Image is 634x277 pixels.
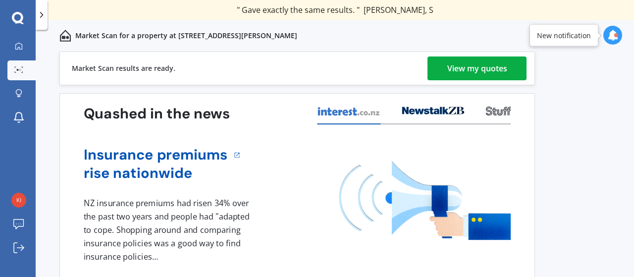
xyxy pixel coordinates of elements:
[75,31,297,41] p: Market Scan for a property at [STREET_ADDRESS][PERSON_NAME]
[339,161,511,240] img: media image
[84,105,230,123] h3: Quashed in the news
[84,164,228,182] a: rise nationwide
[72,52,175,85] div: Market Scan results are ready.
[447,56,507,80] div: View my quotes
[59,30,71,42] img: home-and-contents.b802091223b8502ef2dd.svg
[84,197,253,263] div: NZ insurance premiums had risen 34% over the past two years and people had "adapted to cope. Shop...
[84,146,228,164] a: Insurance premiums
[537,30,591,40] div: New notification
[11,193,26,208] img: f2bcca2a0529c62dcea9713c1511e078
[427,56,527,80] a: View my quotes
